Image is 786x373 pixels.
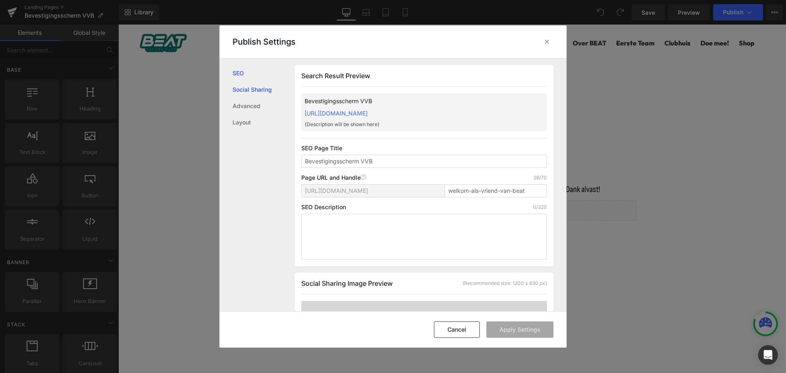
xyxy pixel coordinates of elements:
[233,37,296,47] p: Publish Settings
[242,69,426,97] b: WELKOM BIJ DE CLUB!
[546,14,572,24] a: Clubhuis
[305,121,517,128] p: {Description will be shown here}
[305,110,368,117] a: [URL][DOMAIN_NAME]
[305,97,517,106] p: Bevestigingsscherm VVB
[233,65,295,81] a: SEO
[301,155,547,168] input: Enter your page title...
[233,114,295,131] a: Layout
[301,72,370,80] span: Search Result Preview
[301,145,547,151] p: SEO Page Title
[301,279,393,287] span: Social Sharing Image Preview
[758,345,778,365] div: Open Intercom Messenger
[20,9,70,29] a: BEAT Cycling Club
[305,188,368,194] span: [URL][DOMAIN_NAME]
[498,14,536,24] a: Eerste Team
[150,107,514,120] p: Tof dat je je zojuist hebt aangemeld als Vriend van BEAT!
[486,321,553,338] button: Apply Settings
[445,184,547,197] input: Enter page title...
[582,14,611,24] a: Doe mee!
[621,14,636,24] a: Shop
[233,98,295,114] a: Advanced
[150,268,514,307] p: Je krijgt van ons een bevestigingsmail in je mailbox. Tot snel!
[463,280,547,287] div: (Recommended size: 1200 x 630 px)
[454,14,488,24] a: Over BEAT
[301,204,346,210] p: SEO Description
[533,204,547,210] p: 0/320
[150,120,514,146] p: We hebben meteen een korte vraag voor je.
[283,230,385,259] b: EN WAT NU?
[301,174,366,181] p: Page URL and Handle
[233,81,295,98] a: Social Sharing
[434,321,480,338] button: Cancel
[150,158,514,172] p: Hiermee help je ons om beter te begrijpen waarom nieuwe vrienden zich bij de club aansluiten. Dan...
[533,174,547,181] p: 26/70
